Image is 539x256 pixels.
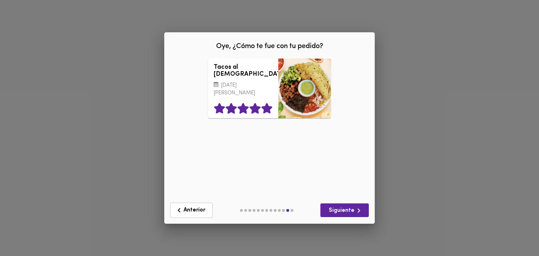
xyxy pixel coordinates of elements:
iframe: Messagebird Livechat Widget [498,215,532,249]
button: Anterior [170,203,213,218]
span: Siguiente [326,206,363,215]
span: Oye, ¿Cómo te fue con tu pedido? [216,43,323,50]
div: Tacos al Pastor [278,59,331,118]
button: Siguiente [320,203,369,217]
p: [DATE][PERSON_NAME] [214,82,273,97]
h3: Tacos al [DEMOGRAPHIC_DATA] [214,64,273,78]
span: Anterior [175,206,208,215]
